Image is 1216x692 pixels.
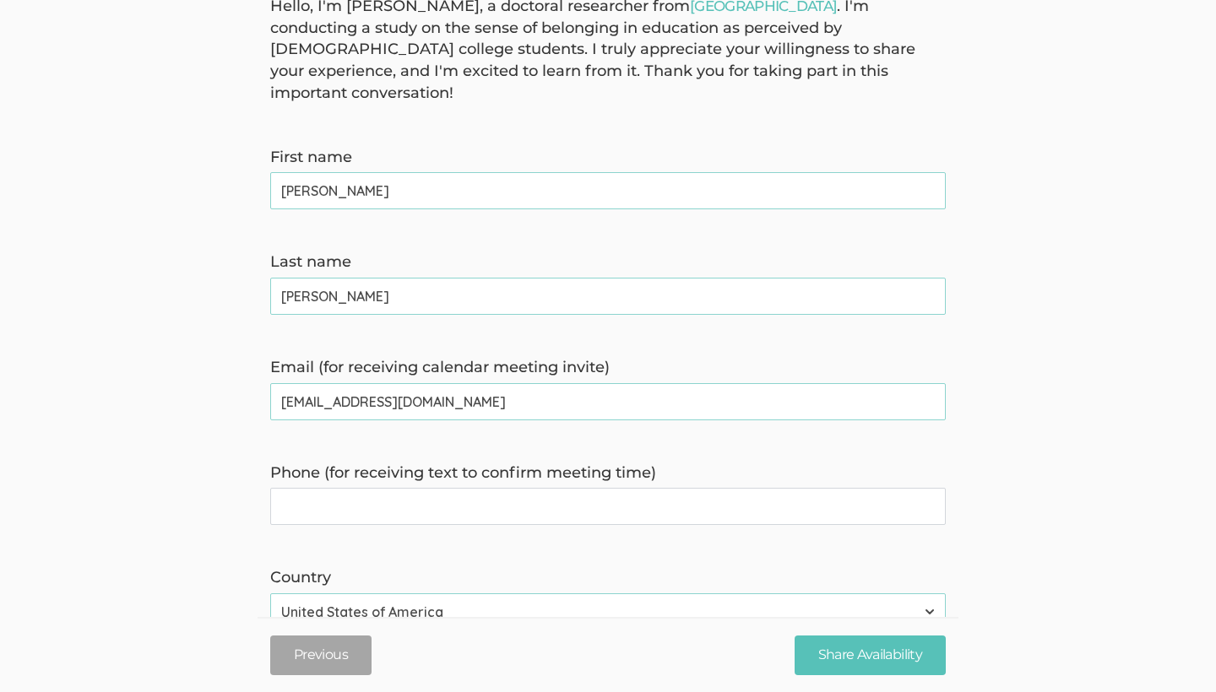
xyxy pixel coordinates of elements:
label: Country [270,567,946,589]
label: First name [270,147,946,169]
label: Last name [270,251,946,273]
button: Previous [270,635,372,675]
input: Share Availability [795,635,946,675]
label: Phone (for receiving text to confirm meeting time) [270,462,946,484]
label: Email (for receiving calendar meeting invite) [270,357,946,379]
